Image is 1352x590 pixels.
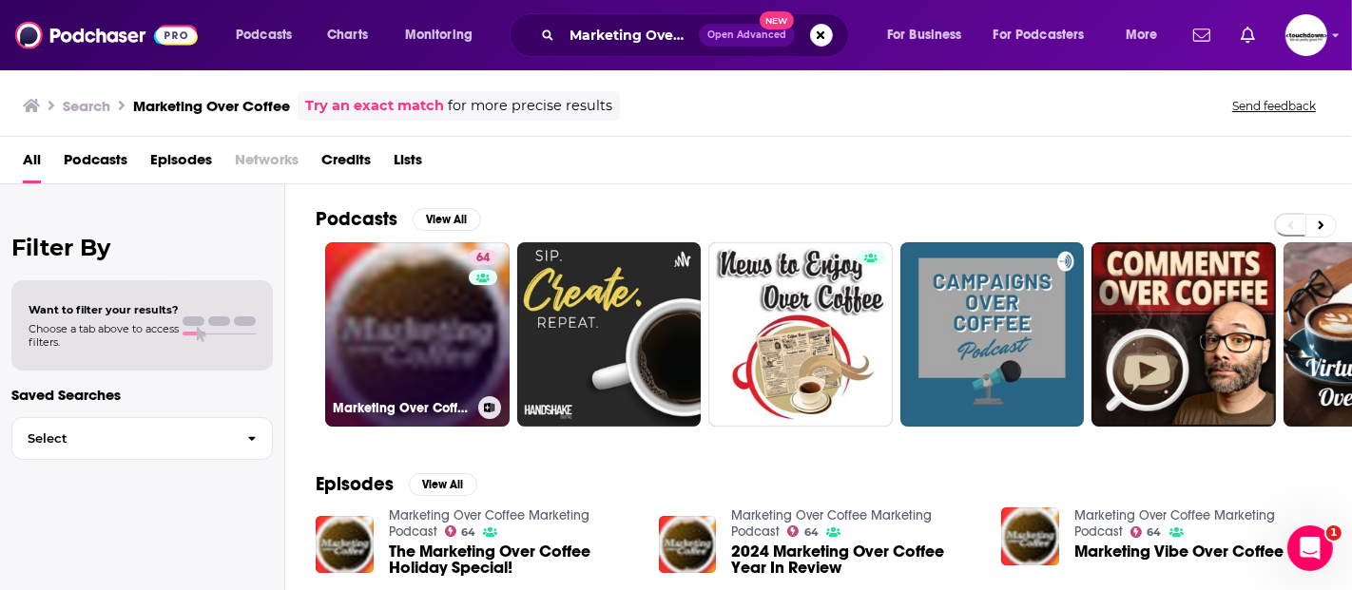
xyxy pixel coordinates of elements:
a: Marketing Over Coffee Marketing Podcast [731,507,932,540]
a: Charts [315,20,379,50]
a: All [23,144,41,183]
h2: Episodes [316,472,394,496]
span: New [760,11,794,29]
a: 2024 Marketing Over Coffee Year In Review [731,543,978,576]
button: Select [11,417,273,460]
a: Marketing Vibe Over Coffee [1074,543,1284,560]
a: PodcastsView All [316,207,481,231]
span: 64 [476,249,490,268]
button: Send feedback [1226,98,1322,114]
a: 64 [1130,526,1162,538]
a: Marketing Over Coffee Marketing Podcast [1074,507,1275,540]
span: 64 [804,528,819,537]
a: EpisodesView All [316,472,477,496]
h3: Marketing Over Coffee [133,97,290,115]
img: The Marketing Over Coffee Holiday Special! [316,516,374,574]
span: For Podcasters [994,22,1085,48]
span: Logged in as jvervelde [1285,14,1327,56]
a: Show notifications dropdown [1233,19,1263,51]
a: Lists [394,144,422,183]
a: 64Marketing Over Coffee Marketing Podcast [325,242,510,427]
img: Marketing Vibe Over Coffee [1001,507,1059,565]
h2: Podcasts [316,207,397,231]
button: Show profile menu [1285,14,1327,56]
iframe: Intercom live chat [1287,525,1333,571]
span: For Business [887,22,962,48]
a: Show notifications dropdown [1186,19,1218,51]
span: Choose a tab above to access filters. [29,322,179,349]
button: View All [413,208,481,231]
span: Monitoring [405,22,473,48]
span: More [1126,22,1158,48]
div: Search podcasts, credits, & more... [528,13,867,57]
span: 1 [1326,525,1342,541]
img: User Profile [1285,14,1327,56]
h2: Filter By [11,234,273,261]
a: Marketing Over Coffee Marketing Podcast [389,507,589,540]
span: Open Advanced [707,30,786,40]
button: open menu [1112,20,1182,50]
h3: Search [63,97,110,115]
button: open menu [874,20,986,50]
span: Select [12,432,232,445]
a: The Marketing Over Coffee Holiday Special! [389,543,636,576]
button: Open AdvancedNew [699,24,795,47]
button: open menu [222,20,317,50]
img: 2024 Marketing Over Coffee Year In Review [659,516,717,574]
a: 64 [445,525,476,537]
button: open menu [981,20,1112,50]
span: for more precise results [448,95,612,117]
a: Episodes [150,144,212,183]
input: Search podcasts, credits, & more... [562,20,699,50]
p: Saved Searches [11,386,273,404]
button: View All [409,473,477,496]
span: 64 [461,528,475,537]
h3: Marketing Over Coffee Marketing Podcast [333,400,471,416]
span: Networks [235,144,299,183]
span: Charts [327,22,368,48]
a: 64 [787,525,819,537]
span: Podcasts [236,22,292,48]
img: Podchaser - Follow, Share and Rate Podcasts [15,17,198,53]
a: Try an exact match [305,95,444,117]
a: Podcasts [64,144,127,183]
a: 64 [469,250,497,265]
a: Credits [321,144,371,183]
button: open menu [392,20,497,50]
span: 64 [1148,528,1162,537]
span: Want to filter your results? [29,303,179,316]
